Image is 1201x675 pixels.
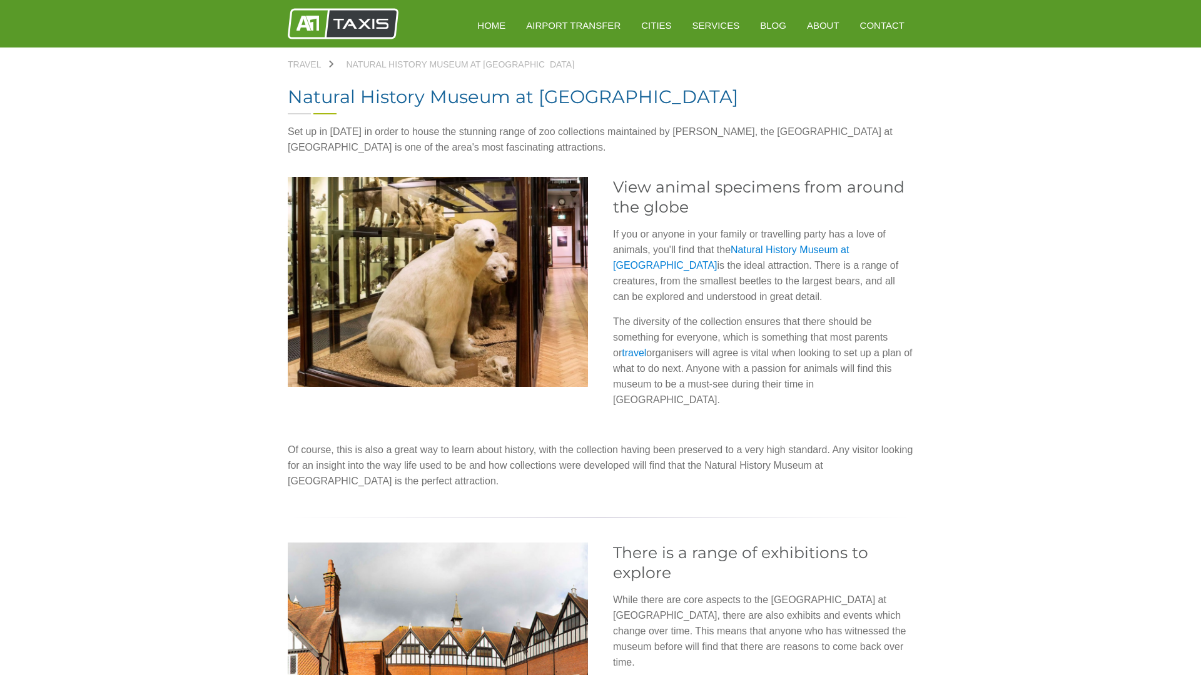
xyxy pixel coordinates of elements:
h1: Natural History Museum at [GEOGRAPHIC_DATA] [288,87,913,106]
h2: There is a range of exhibitions to explore [613,542,913,582]
p: If you or anyone in your family or travelling party has a love of animals, you'll find that the i... [613,226,913,304]
a: HOME [469,10,514,41]
a: About [798,10,848,41]
a: Travel [288,60,333,69]
a: Natural History Museum at [GEOGRAPHIC_DATA] [613,244,849,271]
a: travel [622,347,646,358]
a: Cities [632,10,680,41]
a: Natural History Museum at [GEOGRAPHIC_DATA] [333,60,587,69]
h2: View animal specimens from around the globe [613,177,913,217]
a: Blog [751,10,795,41]
p: While there are core aspects to the [GEOGRAPHIC_DATA] at [GEOGRAPHIC_DATA], there are also exhibi... [613,592,913,670]
p: Of course, this is also a great way to learn about history, with the collection having been prese... [288,442,913,489]
span: Natural History Museum at [GEOGRAPHIC_DATA] [346,59,574,69]
img: View animal specimens from around the globe [288,177,588,387]
p: Set up in [DATE] in order to house the stunning range of zoo collections maintained by [PERSON_NA... [288,124,913,155]
a: Airport Transfer [517,10,629,41]
p: The diversity of the collection ensures that there should be something for everyone, which is som... [613,314,913,407]
span: Travel [288,59,321,69]
img: A1 Taxis [288,8,398,39]
a: Contact [851,10,913,41]
a: Services [684,10,749,41]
